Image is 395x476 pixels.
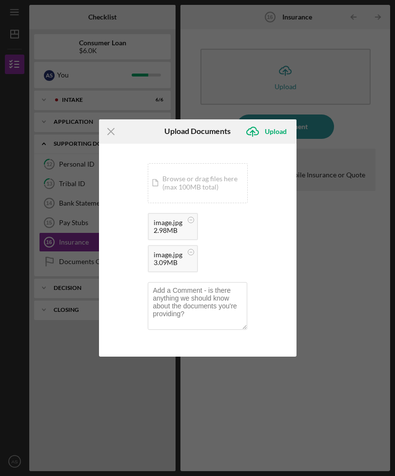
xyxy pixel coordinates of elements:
[265,122,287,141] div: Upload
[154,219,182,227] div: image.jpg
[154,251,182,259] div: image.jpg
[154,227,182,234] div: 2.98MB
[240,122,296,141] button: Upload
[154,259,182,267] div: 3.09MB
[164,127,231,135] h6: Upload Documents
